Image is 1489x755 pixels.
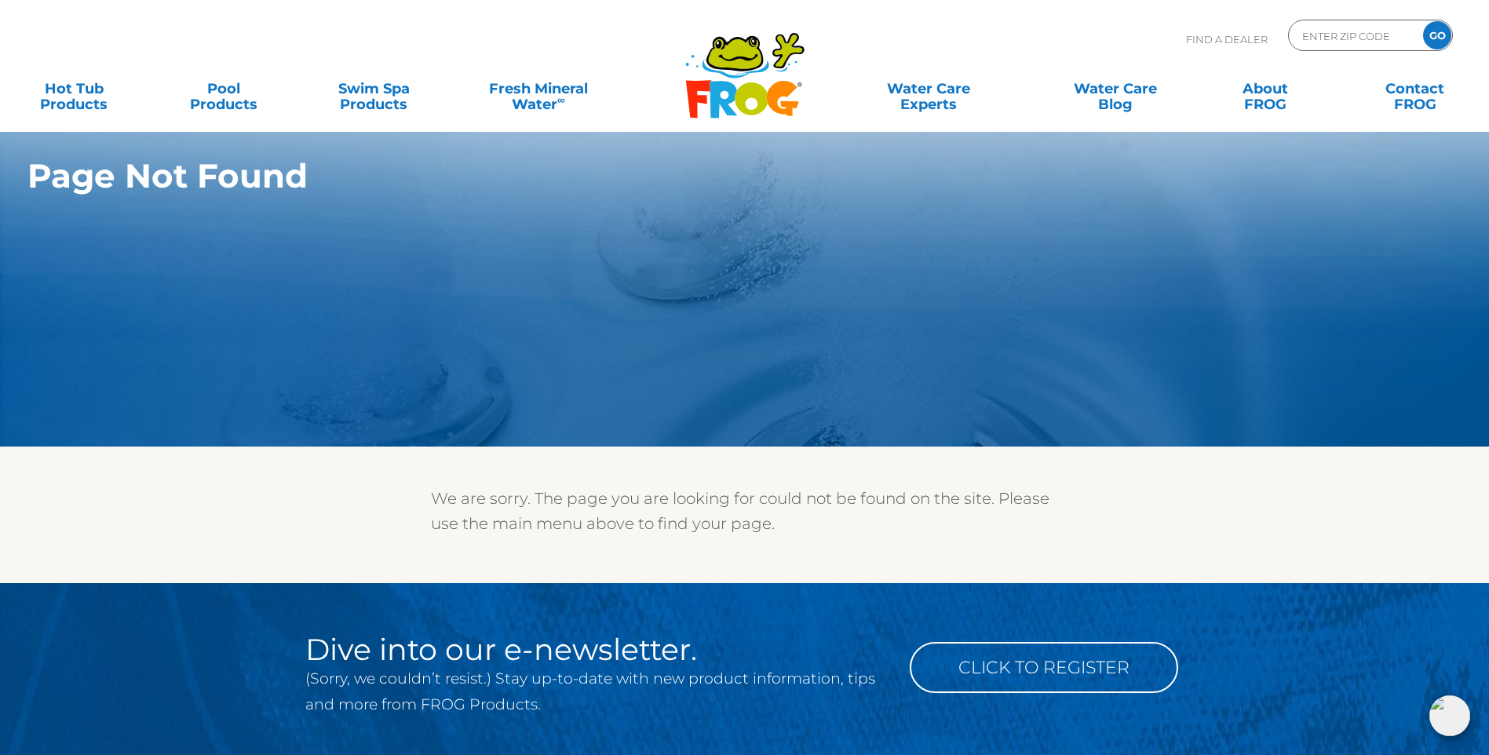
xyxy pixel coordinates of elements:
a: Swim SpaProducts [316,73,432,104]
a: ContactFROG [1356,73,1473,104]
input: GO [1423,21,1451,49]
h1: Page Not Found [27,157,1337,195]
input: Zip Code Form [1301,24,1407,47]
h2: Dive into our e-newsletter. [305,634,886,666]
img: openIcon [1429,695,1470,736]
sup: ∞ [557,93,565,106]
a: Water CareExperts [834,73,1024,104]
a: PoolProducts [166,73,283,104]
p: We are sorry. The page you are looking for could not be found on the site. Please use the main me... [431,486,1059,536]
a: Hot TubProducts [16,73,133,104]
a: Water CareBlog [1057,73,1173,104]
a: AboutFROG [1206,73,1323,104]
a: Click to Register [910,642,1178,693]
a: Fresh MineralWater∞ [465,73,611,104]
p: Find A Dealer [1186,20,1268,59]
p: (Sorry, we couldn’t resist.) Stay up-to-date with new product information, tips and more from FRO... [305,666,886,717]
